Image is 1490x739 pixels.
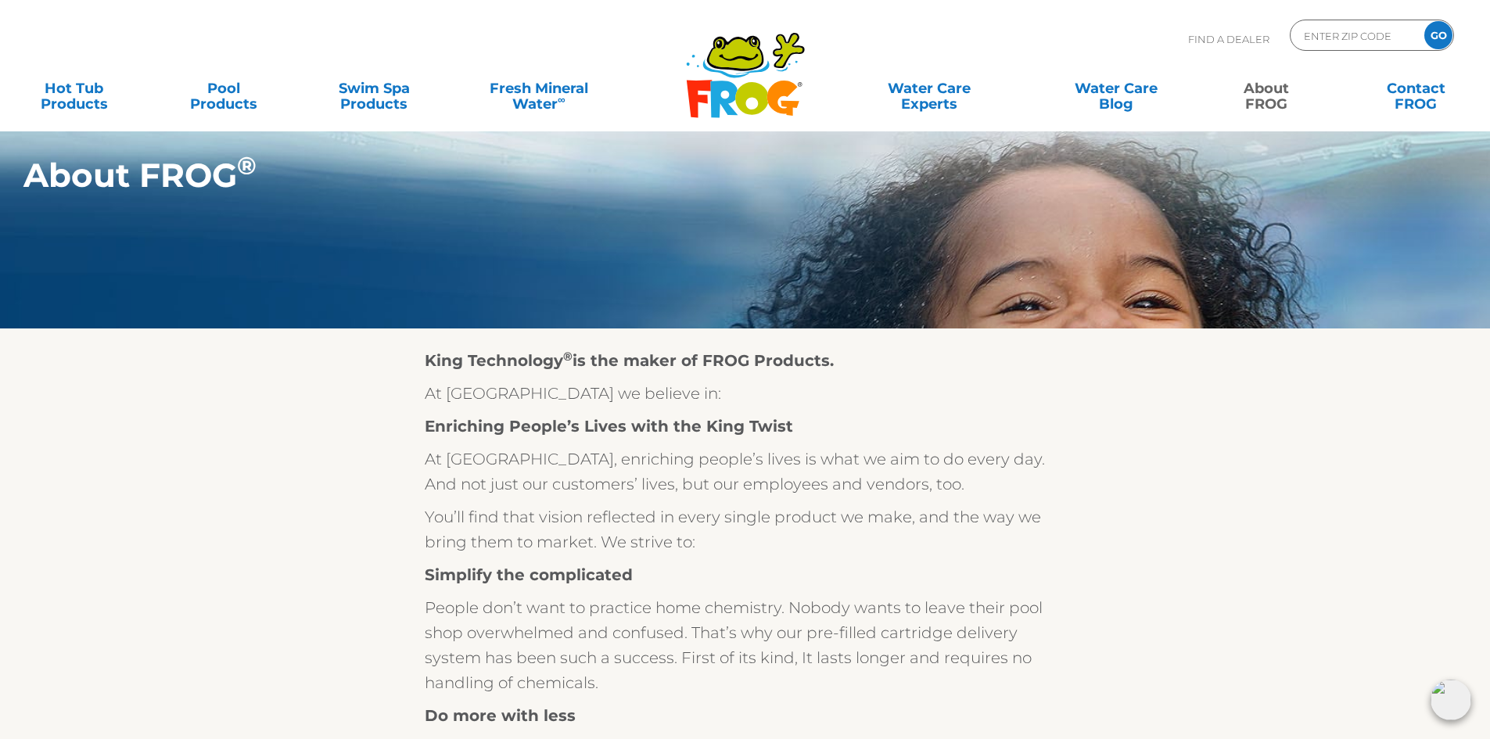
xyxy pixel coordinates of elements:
a: AboutFROG [1208,73,1324,104]
p: You’ll find that vision reflected in every single product we make, and the way we bring them to m... [425,504,1066,554]
a: Water CareExperts [835,73,1024,104]
input: Zip Code Form [1302,24,1408,47]
p: Find A Dealer [1188,20,1269,59]
a: PoolProducts [166,73,282,104]
sup: ® [563,349,573,364]
strong: Do more with less [425,706,576,725]
sup: ® [237,151,257,181]
a: Water CareBlog [1057,73,1174,104]
p: At [GEOGRAPHIC_DATA] we believe in: [425,381,1066,406]
h1: About FROG [23,156,1341,194]
p: People don’t want to practice home chemistry. Nobody wants to leave their pool shop overwhelmed a... [425,595,1066,695]
a: Swim SpaProducts [316,73,433,104]
img: openIcon [1431,680,1471,720]
sup: ∞ [558,93,565,106]
strong: Enriching People’s Lives with the King Twist [425,417,793,436]
strong: King Technology is the maker of FROG Products. [425,351,834,370]
a: Hot TubProducts [16,73,132,104]
a: Fresh MineralWater∞ [465,73,612,104]
input: GO [1424,21,1452,49]
a: ContactFROG [1358,73,1474,104]
strong: Simplify the complicated [425,565,633,584]
p: At [GEOGRAPHIC_DATA], enriching people’s lives is what we aim to do every day. And not just our c... [425,447,1066,497]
